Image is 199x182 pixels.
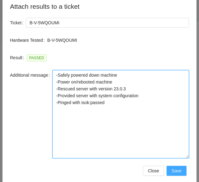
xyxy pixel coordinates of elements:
[10,1,189,12] h2: Attach results to a ticket
[52,70,189,158] textarea: -Safely powered down machine -Power on/rebooted machine -Rescued server with version 23.0.3 -Prov...
[10,72,48,79] span: Additional message
[10,19,22,26] span: Ticket
[10,54,22,61] span: Result
[26,18,189,28] input: Enter a ticket number to attach these results to
[27,55,47,61] span: PASSED
[143,166,164,176] button: Close
[148,167,159,174] span: Close
[47,37,189,44] p: B-V-5WQOUMI
[172,167,182,174] span: Save
[167,166,187,176] button: Save
[10,37,43,44] span: Hardware Tested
